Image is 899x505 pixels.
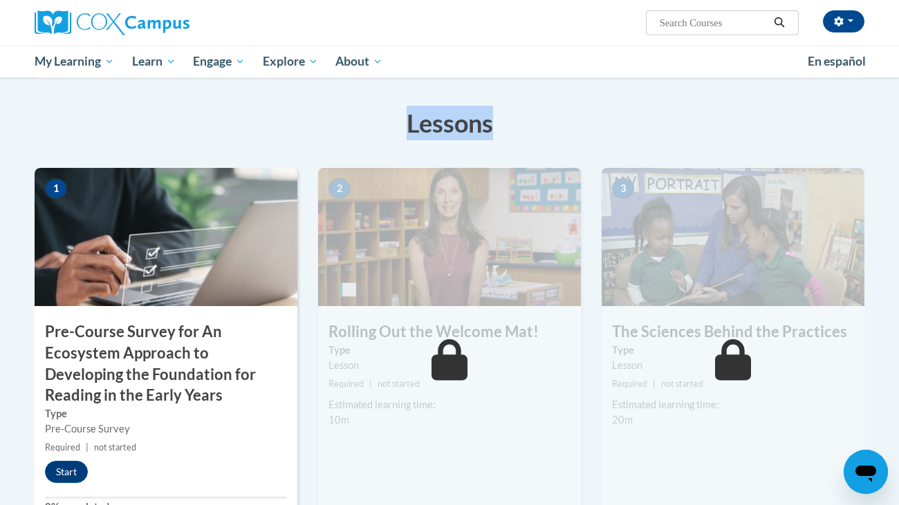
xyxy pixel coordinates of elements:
span: not started [661,379,703,389]
a: My Learning [26,46,123,77]
span: 20m [612,414,633,426]
a: Engage [184,46,254,77]
div: Estimated learning time: [328,397,571,412]
span: not started [378,379,420,389]
label: Type [328,343,571,358]
a: Cox Campus [35,10,297,35]
span: Explore [263,53,318,70]
button: Search [769,15,790,31]
iframe: Button to launch messaging window [844,450,888,494]
span: Required [612,379,647,389]
span: 3 [612,178,634,199]
span: | [653,379,656,389]
h3: Lessons [35,106,864,140]
a: En español [799,47,875,76]
span: 1 [45,178,67,199]
button: Account Settings [823,10,864,32]
h3: Pre-Course Survey for An Ecosystem Approach to Developing the Foundation for Reading in the Early... [35,321,297,406]
span: 2 [328,178,351,199]
div: Pre-Course Survey [45,421,287,437]
div: Main menu [14,46,885,77]
a: Learn [123,46,185,77]
div: Estimated learning time: [612,397,854,412]
label: Type [45,406,287,421]
span: | [86,442,89,452]
h3: The Sciences Behind the Practices [602,321,864,343]
div: Lesson [328,358,571,373]
span: Engage [193,53,245,70]
img: Course Image [35,168,297,306]
input: Search Courses [658,15,769,31]
div: Lesson [612,358,854,373]
span: Required [45,442,80,452]
a: About [327,46,392,77]
span: 10m [328,414,349,426]
span: | [369,379,372,389]
span: Required [328,379,364,389]
button: Start [45,461,88,483]
span: not started [94,442,136,452]
img: Course Image [602,168,864,306]
span: About [335,53,382,70]
a: Explore [254,46,327,77]
h3: Rolling Out the Welcome Mat! [318,321,581,343]
span: My Learning [35,53,114,70]
img: Course Image [318,168,581,306]
img: Cox Campus [35,10,189,35]
label: Type [612,343,854,358]
span: En español [808,54,866,68]
span: Learn [132,53,176,70]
